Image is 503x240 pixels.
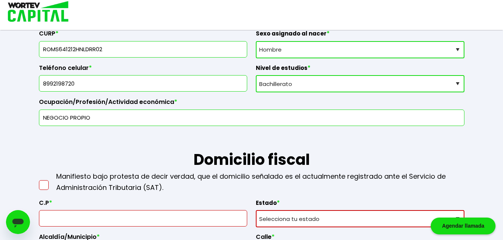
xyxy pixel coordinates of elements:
[56,171,464,193] p: Manifiesto bajo protesta de decir verdad, que el domicilio señalado es el actualmente registrado ...
[39,30,248,41] label: CURP
[39,199,248,210] label: C.P
[39,64,248,76] label: Teléfono celular
[256,64,464,76] label: Nivel de estudios
[6,210,30,234] iframe: Button to launch messaging window
[256,30,464,41] label: Sexo asignado al nacer
[256,199,464,210] label: Estado
[42,41,244,57] input: 18 caracteres
[39,98,464,110] label: Ocupación/Profesión/Actividad económica
[431,218,496,234] div: Agendar llamada
[42,76,244,91] input: 10 dígitos
[39,126,464,171] h1: Domicilio fiscal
